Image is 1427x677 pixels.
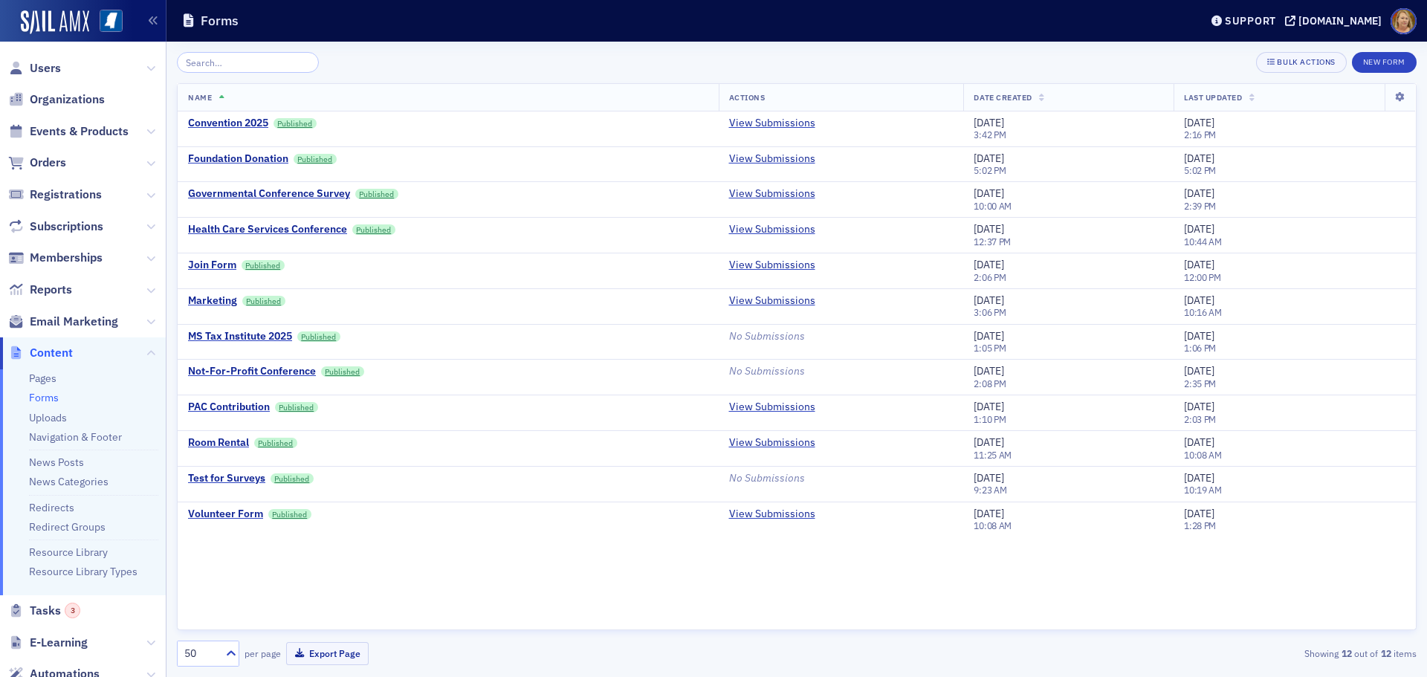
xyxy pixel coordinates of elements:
input: Search… [177,52,319,73]
div: MS Tax Institute 2025 [188,330,292,343]
a: Organizations [8,91,105,108]
a: Published [268,509,311,519]
a: View Submissions [729,223,815,236]
a: Published [271,473,314,484]
img: SailAMX [100,10,123,33]
span: Users [30,60,61,77]
span: Date Created [974,92,1032,103]
strong: 12 [1339,647,1354,660]
a: Memberships [8,250,103,266]
span: [DATE] [1184,222,1214,236]
a: Join Form [188,259,236,272]
a: View Homepage [89,10,123,35]
span: Email Marketing [30,314,118,330]
span: [DATE] [1184,507,1214,520]
span: Reports [30,282,72,298]
a: Tasks3 [8,603,80,619]
span: [DATE] [974,222,1004,236]
a: Orders [8,155,66,171]
div: 50 [184,646,217,661]
a: View Submissions [729,117,815,130]
a: PAC Contribution [188,401,270,414]
a: Published [352,224,395,235]
a: View Submissions [729,187,815,201]
span: [DATE] [974,400,1004,413]
a: New Form [1352,54,1417,68]
div: 3 [65,603,80,618]
a: Resource Library Types [29,565,137,578]
time: 2:06 PM [974,271,1006,283]
a: Convention 2025 [188,117,268,130]
time: 12:37 PM [974,236,1011,247]
div: Support [1225,14,1276,27]
a: Test for Surveys [188,472,265,485]
time: 10:00 AM [974,200,1012,212]
a: Users [8,60,61,77]
a: Redirects [29,501,74,514]
a: Pages [29,372,56,385]
button: Export Page [286,642,369,665]
time: 10:08 AM [1184,449,1222,461]
div: [DOMAIN_NAME] [1298,14,1382,27]
span: [DATE] [974,435,1004,449]
a: Not-For-Profit Conference [188,365,316,378]
a: View Submissions [729,294,815,308]
a: Room Rental [188,436,249,450]
a: Navigation & Footer [29,430,122,444]
span: Memberships [30,250,103,266]
a: Published [355,189,398,199]
a: Redirect Groups [29,520,106,534]
a: Email Marketing [8,314,118,330]
span: [DATE] [1184,116,1214,129]
a: Health Care Services Conference [188,223,347,236]
span: Content [30,345,73,361]
time: 2:39 PM [1184,200,1216,212]
label: per page [245,647,281,660]
a: Marketing [188,294,237,308]
span: [DATE] [974,329,1004,343]
span: [DATE] [1184,435,1214,449]
span: [DATE] [1184,152,1214,165]
span: Last Updated [1184,92,1242,103]
time: 1:05 PM [974,342,1006,354]
time: 11:25 AM [974,449,1012,461]
a: View Submissions [729,401,815,414]
time: 2:08 PM [974,378,1006,389]
div: Showing out of items [1014,647,1417,660]
a: News Categories [29,475,109,488]
a: Volunteer Form [188,508,263,521]
a: Subscriptions [8,218,103,235]
a: SailAMX [21,10,89,34]
a: Published [254,438,297,448]
a: Registrations [8,187,102,203]
button: Bulk Actions [1256,52,1346,73]
time: 10:19 AM [1184,484,1222,496]
a: Published [297,331,340,342]
a: Events & Products [8,123,129,140]
time: 1:10 PM [974,413,1006,425]
span: [DATE] [974,471,1004,485]
div: No Submissions [729,365,954,378]
a: Content [8,345,73,361]
time: 12:00 PM [1184,271,1221,283]
time: 2:35 PM [1184,378,1216,389]
span: [DATE] [1184,364,1214,378]
span: [DATE] [1184,400,1214,413]
span: [DATE] [974,294,1004,307]
a: Published [274,118,317,129]
span: [DATE] [974,364,1004,378]
a: Foundation Donation [188,152,288,166]
time: 10:08 AM [974,519,1012,531]
time: 2:03 PM [1184,413,1216,425]
span: [DATE] [1184,187,1214,200]
span: [DATE] [974,116,1004,129]
time: 10:16 AM [1184,306,1222,318]
span: Events & Products [30,123,129,140]
a: Governmental Conference Survey [188,187,350,201]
